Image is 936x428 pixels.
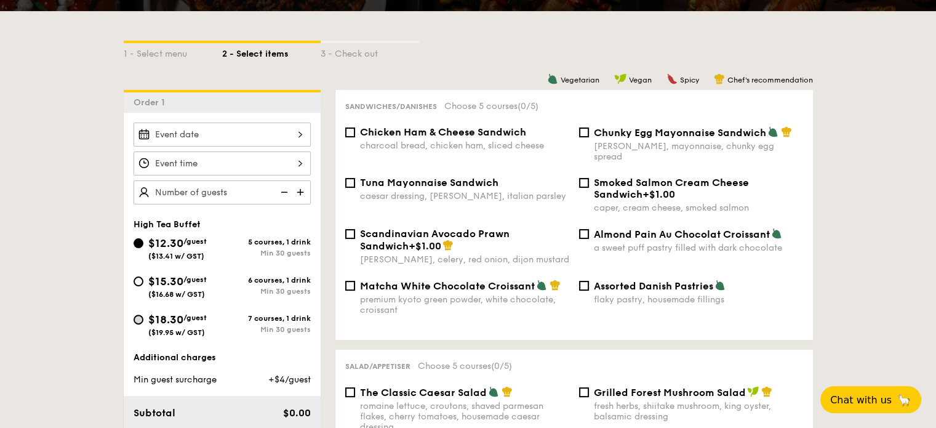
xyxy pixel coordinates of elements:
div: fresh herbs, shiitake mushroom, king oyster, balsamic dressing [594,401,803,422]
span: Almond Pain Au Chocolat Croissant [594,228,770,240]
img: icon-vegan.f8ff3823.svg [614,73,626,84]
span: $12.30 [148,236,183,250]
input: Scandinavian Avocado Prawn Sandwich+$1.00[PERSON_NAME], celery, red onion, dijon mustard [345,229,355,239]
img: icon-chef-hat.a58ddaea.svg [442,240,454,251]
div: Additional charges [134,352,311,364]
span: Chicken Ham & Cheese Sandwich [360,126,526,138]
img: icon-reduce.1d2dbef1.svg [274,180,292,204]
input: Matcha White Chocolate Croissantpremium kyoto green powder, white chocolate, croissant [345,281,355,291]
div: caper, cream cheese, smoked salmon [594,203,803,213]
div: Min 30 guests [222,249,311,257]
div: 3 - Check out [321,43,419,60]
span: Vegan [629,76,652,84]
input: Event time [134,151,311,176]
span: Min guest surcharge [134,374,217,385]
button: Chat with us🦙 [820,386,921,413]
div: 1 - Select menu [124,43,222,60]
input: $12.30/guest($13.41 w/ GST)5 courses, 1 drinkMin 30 guests [134,238,143,248]
img: icon-chef-hat.a58ddaea.svg [714,73,725,84]
span: Spicy [680,76,699,84]
span: Chunky Egg Mayonnaise Sandwich [594,127,766,139]
div: premium kyoto green powder, white chocolate, croissant [360,294,569,315]
div: a sweet puff pastry filled with dark chocolate [594,243,803,253]
div: Min 30 guests [222,325,311,334]
div: [PERSON_NAME], mayonnaise, chunky egg spread [594,141,803,162]
span: (0/5) [491,361,512,371]
img: icon-vegetarian.fe4039eb.svg [547,73,558,84]
div: 6 courses, 1 drink [222,276,311,285]
img: icon-vegetarian.fe4039eb.svg [714,280,726,291]
span: ($16.68 w/ GST) [148,290,205,299]
span: ($13.41 w/ GST) [148,252,204,260]
span: Salad/Appetiser [345,362,410,371]
input: Chunky Egg Mayonnaise Sandwich[PERSON_NAME], mayonnaise, chunky egg spread [579,127,589,137]
div: flaky pastry, housemade fillings [594,294,803,305]
img: icon-add.58712e84.svg [292,180,311,204]
span: $18.30 [148,313,183,326]
input: $15.30/guest($16.68 w/ GST)6 courses, 1 drinkMin 30 guests [134,277,143,286]
span: Vegetarian [561,76,599,84]
span: Assorted Danish Pastries [594,280,713,292]
span: $0.00 [282,407,310,419]
input: The Classic Caesar Saladromaine lettuce, croutons, shaved parmesan flakes, cherry tomatoes, house... [345,387,355,397]
input: Assorted Danish Pastriesflaky pastry, housemade fillings [579,281,589,291]
span: Matcha White Chocolate Croissant [360,280,535,292]
img: icon-chef-hat.a58ddaea.svg [781,126,792,137]
div: caesar dressing, [PERSON_NAME], italian parsley [360,191,569,201]
div: 5 courses, 1 drink [222,238,311,246]
span: Order 1 [134,97,170,108]
span: 🦙 [897,393,911,407]
input: Event date [134,123,311,147]
span: Chef's recommendation [727,76,813,84]
input: $18.30/guest($19.95 w/ GST)7 courses, 1 drinkMin 30 guests [134,315,143,325]
img: icon-chef-hat.a58ddaea.svg [502,386,513,397]
input: Grilled Forest Mushroom Saladfresh herbs, shiitake mushroom, king oyster, balsamic dressing [579,387,589,397]
div: 2 - Select items [222,43,321,60]
img: icon-vegetarian.fe4039eb.svg [488,386,499,397]
div: Min 30 guests [222,287,311,296]
input: Almond Pain Au Chocolat Croissanta sweet puff pastry filled with dark chocolate [579,229,589,239]
span: Sandwiches/Danishes [345,102,437,111]
input: Smoked Salmon Cream Cheese Sandwich+$1.00caper, cream cheese, smoked salmon [579,178,589,188]
span: Grilled Forest Mushroom Salad [594,387,746,398]
span: (0/5) [518,101,538,111]
span: Tuna Mayonnaise Sandwich [360,177,498,188]
div: [PERSON_NAME], celery, red onion, dijon mustard [360,254,569,265]
span: Smoked Salmon Cream Cheese Sandwich [594,177,749,200]
span: Choose 5 courses [418,361,512,371]
span: ($19.95 w/ GST) [148,328,205,337]
span: /guest [183,313,207,322]
img: icon-chef-hat.a58ddaea.svg [550,280,561,291]
img: icon-vegetarian.fe4039eb.svg [767,126,778,137]
img: icon-vegetarian.fe4039eb.svg [771,228,782,239]
img: icon-chef-hat.a58ddaea.svg [761,386,772,397]
span: $15.30 [148,275,183,288]
img: icon-vegan.f8ff3823.svg [747,386,759,397]
span: +$1.00 [642,188,675,200]
input: Number of guests [134,180,311,204]
span: The Classic Caesar Salad [360,387,487,398]
span: +$1.00 [409,240,441,252]
img: icon-vegetarian.fe4039eb.svg [536,280,547,291]
div: charcoal bread, chicken ham, sliced cheese [360,140,569,151]
span: Subtotal [134,407,175,419]
input: Chicken Ham & Cheese Sandwichcharcoal bread, chicken ham, sliced cheese [345,127,355,137]
span: High Tea Buffet [134,219,201,230]
span: +$4/guest [268,374,310,385]
span: Chat with us [830,394,892,406]
span: /guest [183,237,207,246]
span: Choose 5 courses [444,101,538,111]
div: 7 courses, 1 drink [222,314,311,323]
span: Scandinavian Avocado Prawn Sandwich [360,228,510,252]
input: Tuna Mayonnaise Sandwichcaesar dressing, [PERSON_NAME], italian parsley [345,178,355,188]
span: /guest [183,275,207,284]
img: icon-spicy.37a8142b.svg [666,73,678,84]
